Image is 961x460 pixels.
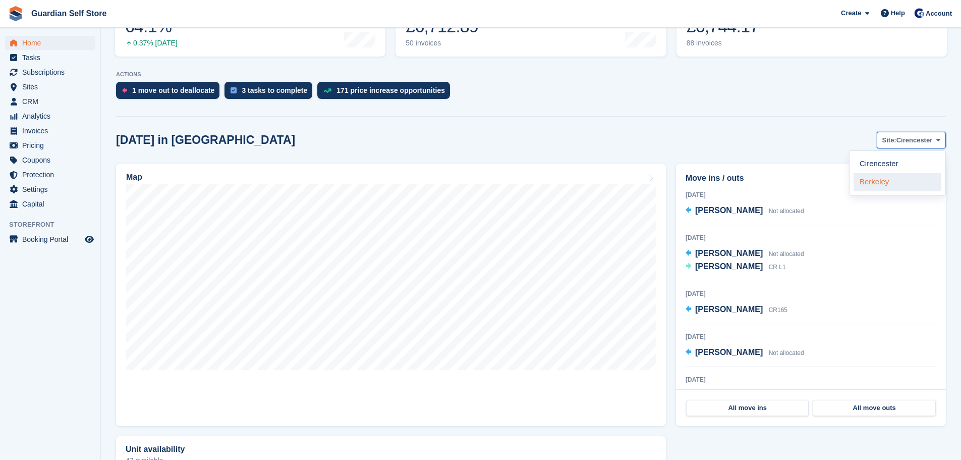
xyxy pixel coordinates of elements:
[686,346,804,360] a: [PERSON_NAME] Not allocated
[686,261,786,274] a: [PERSON_NAME] CR L1
[813,400,935,416] a: All move outs
[926,9,952,19] span: Account
[5,36,95,50] a: menu
[5,138,95,152] a: menu
[686,247,804,261] a: [PERSON_NAME] Not allocated
[22,138,83,152] span: Pricing
[882,135,896,145] span: Site:
[22,36,83,50] span: Home
[769,306,787,314] span: CR165
[877,132,946,148] button: Site: Cirencester
[5,232,95,246] a: menu
[83,233,95,245] a: Preview store
[769,208,804,215] span: Not allocated
[854,173,941,191] a: Berkeley
[769,264,786,271] span: CR L1
[27,5,110,22] a: Guardian Self Store
[116,164,666,426] a: Map
[5,124,95,138] a: menu
[695,249,763,258] span: [PERSON_NAME]
[5,65,95,79] a: menu
[841,8,861,18] span: Create
[116,71,946,78] p: ACTIONS
[695,262,763,271] span: [PERSON_NAME]
[896,135,933,145] span: Cirencester
[695,305,763,314] span: [PERSON_NAME]
[686,289,936,298] div: [DATE]
[22,109,83,123] span: Analytics
[22,124,83,138] span: Invoices
[5,50,95,65] a: menu
[686,375,936,384] div: [DATE]
[22,232,83,246] span: Booking Portal
[686,172,936,184] h2: Move ins / outs
[5,80,95,94] a: menu
[116,133,295,147] h2: [DATE] in [GEOGRAPHIC_DATA]
[242,86,307,94] div: 3 tasks to complete
[686,332,936,341] div: [DATE]
[126,173,142,182] h2: Map
[116,82,224,104] a: 1 move out to deallocate
[854,155,941,173] a: Cirencester
[22,65,83,79] span: Subscriptions
[22,197,83,211] span: Capital
[317,82,455,104] a: 171 price increase opportunities
[5,168,95,182] a: menu
[686,400,809,416] a: All move ins
[695,348,763,356] span: [PERSON_NAME]
[695,206,763,215] span: [PERSON_NAME]
[5,182,95,196] a: menu
[686,233,936,242] div: [DATE]
[125,39,178,47] div: 0.37% [DATE]
[769,349,804,356] span: Not allocated
[914,8,924,18] img: Tom Scott
[22,80,83,94] span: Sites
[5,94,95,109] a: menu
[406,39,481,47] div: 50 invoices
[122,87,127,93] img: move_outs_to_deallocate_icon-f764333ba52eb49d3ac5e1228854f67142a1ed5810a6f6cc68b1a99e826820c5.svg
[22,182,83,196] span: Settings
[336,86,445,94] div: 171 price increase opportunities
[22,168,83,182] span: Protection
[9,220,100,230] span: Storefront
[5,109,95,123] a: menu
[323,88,331,93] img: price_increase_opportunities-93ffe204e8149a01c8c9dc8f82e8f89637d9d84a8eef4429ea346261dce0b2c0.svg
[686,190,936,199] div: [DATE]
[8,6,23,21] img: stora-icon-8386f47178a22dfd0bd8f6a31ec36ba5ce8667c1dd55bd0f319d3a0aa187defe.svg
[126,445,185,454] h2: Unit availability
[686,205,804,218] a: [PERSON_NAME] Not allocated
[231,87,237,93] img: task-75834270c22a3079a89374b754ae025e5fb1db73e45f91037f5363f120a921f8.svg
[891,8,905,18] span: Help
[22,94,83,109] span: CRM
[687,39,759,47] div: 88 invoices
[5,153,95,167] a: menu
[5,197,95,211] a: menu
[769,250,804,258] span: Not allocated
[224,82,317,104] a: 3 tasks to complete
[22,153,83,167] span: Coupons
[22,50,83,65] span: Tasks
[132,86,214,94] div: 1 move out to deallocate
[686,303,787,317] a: [PERSON_NAME] CR165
